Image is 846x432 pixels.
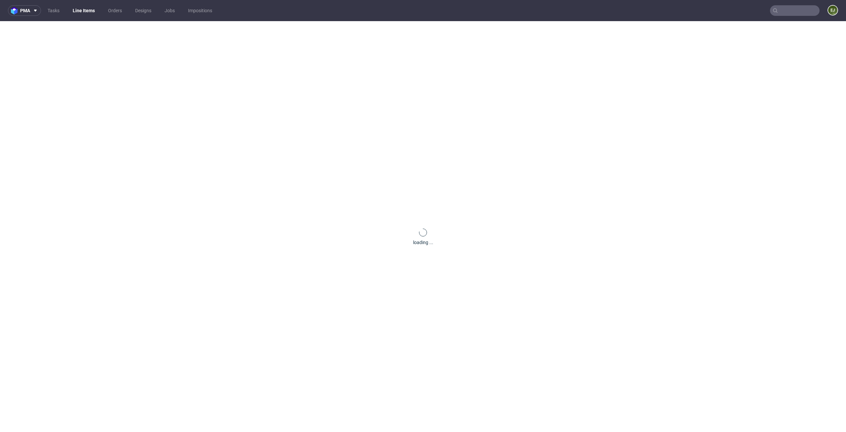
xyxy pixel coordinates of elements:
a: Tasks [44,5,63,16]
a: Jobs [161,5,179,16]
span: pma [20,8,30,13]
a: Impositions [184,5,216,16]
a: Line Items [69,5,99,16]
button: pma [8,5,41,16]
img: logo [11,7,20,15]
div: loading ... [413,239,433,246]
figcaption: EJ [828,6,837,15]
a: Orders [104,5,126,16]
a: Designs [131,5,155,16]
